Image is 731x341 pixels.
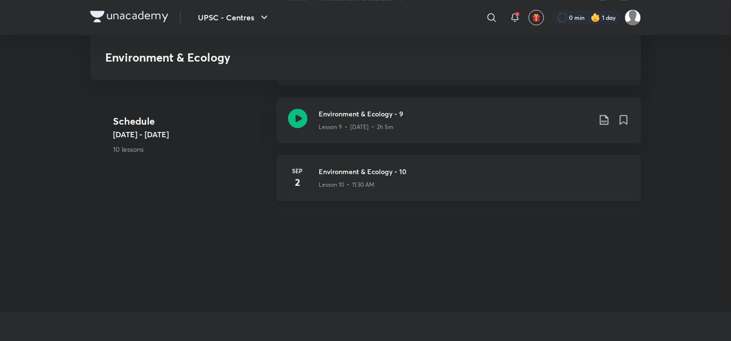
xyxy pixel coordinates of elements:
[529,10,544,25] button: avatar
[288,175,308,190] h4: 2
[319,109,591,119] h3: Environment & Ecology - 9
[90,11,168,25] a: Company Logo
[276,155,641,213] a: Sep2Environment & Ecology - 10Lesson 10 • 11:30 AM
[114,144,269,154] p: 10 lessons
[319,166,630,177] h3: Environment & Ecology - 10
[625,9,641,26] img: Abhijeet Srivastav
[193,8,276,27] button: UPSC - Centres
[114,129,269,140] h5: [DATE] - [DATE]
[106,50,486,65] h3: Environment & Ecology
[532,13,541,22] img: avatar
[319,123,394,131] p: Lesson 9 • [DATE] • 2h 5m
[591,13,601,22] img: streak
[288,166,308,175] h6: Sep
[90,11,168,22] img: Company Logo
[114,114,269,129] h4: Schedule
[276,97,641,155] a: Environment & Ecology - 9Lesson 9 • [DATE] • 2h 5m
[319,180,375,189] p: Lesson 10 • 11:30 AM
